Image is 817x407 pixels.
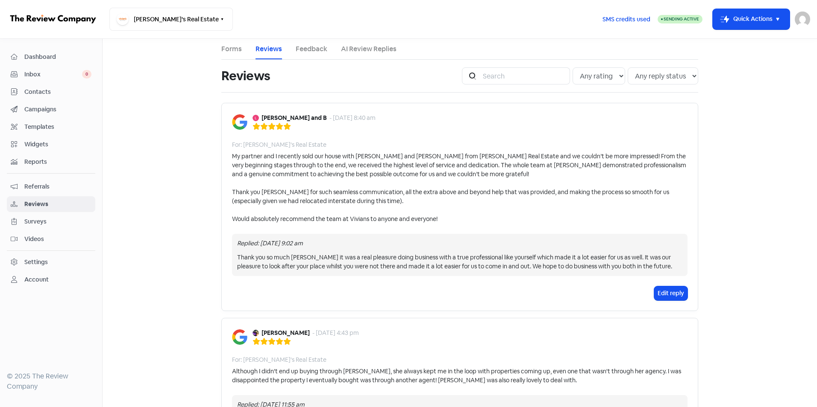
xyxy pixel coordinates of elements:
[7,371,95,392] div: © 2025 The Review Company
[253,115,259,121] img: Avatar
[256,44,282,54] a: Reviews
[329,113,376,122] div: - [DATE] 8:40 am
[7,214,95,230] a: Surveys
[24,87,91,96] span: Contacts
[7,179,95,195] a: Referrals
[7,102,95,117] a: Campaigns
[232,355,326,364] div: For: [PERSON_NAME]'s Real Estate
[664,16,699,22] span: Sending Active
[658,14,702,24] a: Sending Active
[7,231,95,247] a: Videos
[237,239,303,247] i: Replied: [DATE] 9:02 am
[262,113,327,122] b: [PERSON_NAME] and B
[24,157,91,166] span: Reports
[7,67,95,82] a: Inbox 0
[24,140,91,149] span: Widgets
[7,272,95,288] a: Account
[24,182,91,191] span: Referrals
[7,254,95,270] a: Settings
[221,62,270,90] h1: Reviews
[109,8,233,31] button: [PERSON_NAME]'s Real Estate
[595,14,658,23] a: SMS credits used
[232,140,326,149] div: For: [PERSON_NAME]'s Real Estate
[232,367,688,385] div: Although I didn't end up buying through [PERSON_NAME], she always kept me in the loop with proper...
[24,258,48,267] div: Settings
[24,70,82,79] span: Inbox
[7,49,95,65] a: Dashboard
[654,286,688,300] button: Edit reply
[24,105,91,114] span: Campaigns
[232,329,247,345] img: Image
[478,67,570,84] input: Search
[232,114,247,130] img: Image
[24,200,91,209] span: Reviews
[24,122,91,131] span: Templates
[7,84,95,100] a: Contacts
[24,235,91,244] span: Videos
[24,217,91,226] span: Surveys
[7,137,95,152] a: Widgets
[221,44,242,54] a: Forms
[602,15,650,24] span: SMS credits used
[7,196,95,212] a: Reviews
[795,12,810,27] img: User
[7,154,95,170] a: Reports
[253,330,259,336] img: Avatar
[312,329,359,337] div: - [DATE] 4:43 pm
[24,275,49,284] div: Account
[713,9,790,29] button: Quick Actions
[24,52,91,61] span: Dashboard
[262,329,310,337] b: [PERSON_NAME]
[296,44,327,54] a: Feedback
[341,44,397,54] a: AI Review Replies
[232,152,688,224] div: My partner and I recently sold our house with [PERSON_NAME] and [PERSON_NAME] from [PERSON_NAME] ...
[237,253,682,271] div: Thank you so much [PERSON_NAME] it was a real pleasure doing business with a true professional li...
[7,119,95,135] a: Templates
[82,70,91,78] span: 0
